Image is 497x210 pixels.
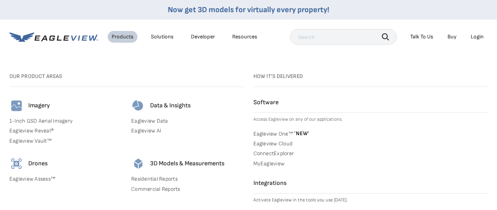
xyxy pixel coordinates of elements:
input: Search [290,29,397,45]
a: Now get 3D models for virtually every property! [168,5,329,14]
a: Eagleview AI [131,127,244,134]
a: 1-Inch GSD Aerial Imagery [9,118,122,125]
div: Products [112,33,134,40]
h4: Imagery [28,102,50,110]
div: Login [471,33,484,40]
img: 3d-models-icon.svg [131,157,145,171]
a: Eagleview One™ *NEW* [253,129,488,137]
span: NEW [293,130,310,137]
a: Commercial Reports [131,186,244,193]
h4: Data & Insights [150,102,191,110]
a: Eagleview Cloud [253,140,488,147]
h4: Drones [28,160,48,168]
a: Eagleview Assess™ [9,176,122,183]
h4: Software [253,99,488,107]
a: Eagleview Vault™ [9,138,122,145]
div: Solutions [151,33,174,40]
img: data-icon.svg [131,99,145,113]
img: drones-icon.svg [9,157,24,171]
a: Developer [191,33,215,40]
h3: Our Product Areas [9,73,244,80]
div: Resources [232,33,257,40]
a: Integrations Activate Eagleview in the tools you use [DATE]. [253,179,488,204]
a: Eagleview Reveal® [9,127,122,134]
img: imagery-icon.svg [9,99,24,113]
a: Eagleview Data [131,118,244,125]
a: Buy [447,33,457,40]
h4: 3D Models & Measurements [150,160,224,168]
a: Residential Reports [131,176,244,183]
p: Activate Eagleview in the tools you use [DATE]. [253,197,488,204]
div: Talk To Us [410,33,433,40]
h4: Integrations [253,179,488,187]
p: Access Eagleview on any of our applications. [253,116,488,123]
a: MyEagleview [253,160,488,167]
a: ConnectExplorer [253,150,488,157]
h3: How it's Delivered [253,73,488,80]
